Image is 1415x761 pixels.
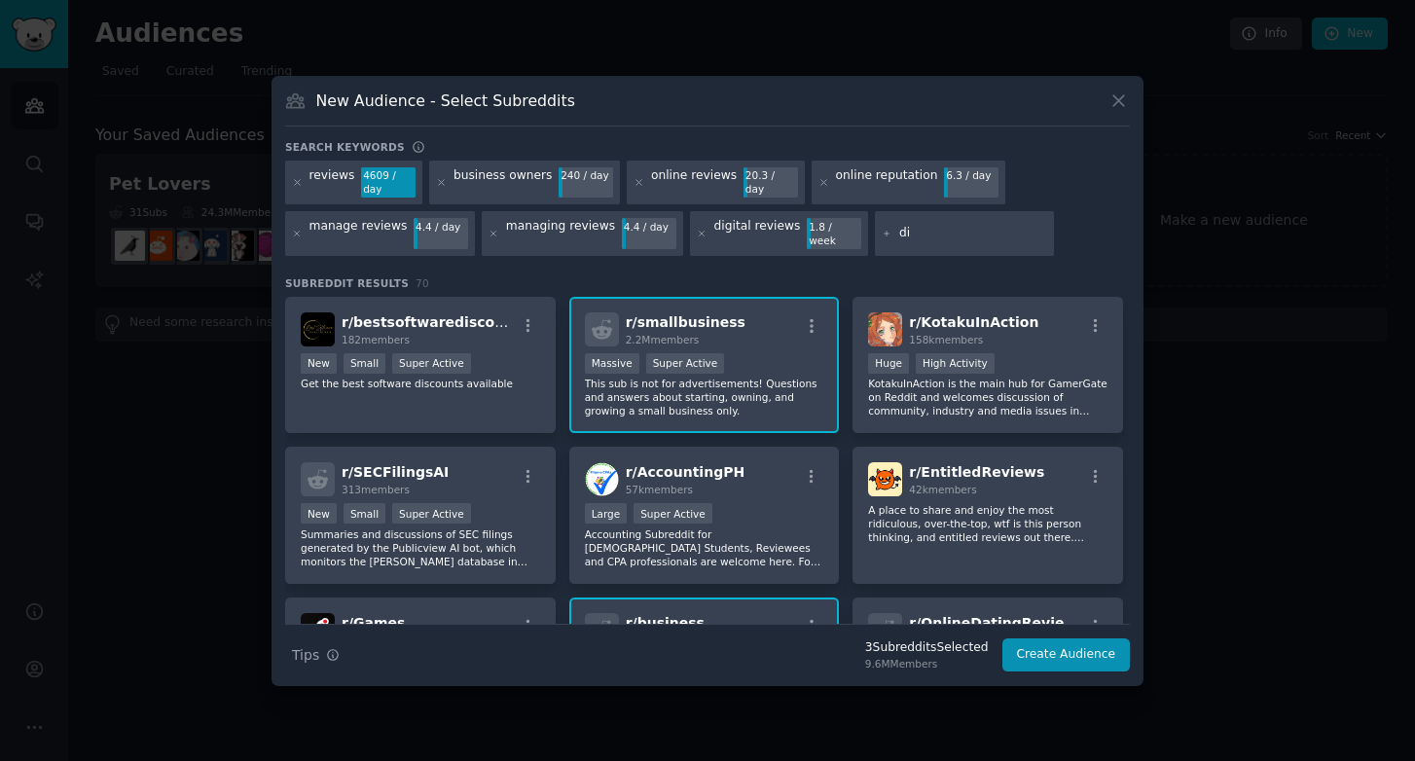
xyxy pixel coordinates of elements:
[316,91,575,111] h3: New Audience - Select Subreddits
[899,225,1047,242] input: New Keyword
[392,503,471,524] div: Super Active
[916,353,995,374] div: High Activity
[285,140,405,154] h3: Search keywords
[836,167,938,199] div: online reputation
[626,615,705,631] span: r/ business
[865,639,989,657] div: 3 Subreddit s Selected
[944,167,998,185] div: 6.3 / day
[1002,638,1131,671] button: Create Audience
[361,167,416,199] div: 4609 / day
[301,613,335,647] img: Games
[626,314,745,330] span: r/ smallbusiness
[301,377,540,390] p: Get the best software discounts available
[292,645,319,666] span: Tips
[342,464,449,480] span: r/ SECFilingsAI
[909,615,1084,631] span: r/ OnlineDatingReviews
[909,314,1038,330] span: r/ KotakuInAction
[714,218,801,249] div: digital reviews
[626,484,693,495] span: 57k members
[285,276,409,290] span: Subreddit Results
[585,377,824,417] p: This sub is not for advertisements! Questions and answers about starting, owning, and growing a s...
[342,484,410,495] span: 313 members
[909,484,976,495] span: 42k members
[868,503,1107,544] p: A place to share and enjoy the most ridiculous, over-the-top, wtf is this person thinking, and en...
[559,167,613,185] div: 240 / day
[585,503,628,524] div: Large
[301,353,337,374] div: New
[344,503,385,524] div: Small
[585,527,824,568] p: Accounting Subreddit for [DEMOGRAPHIC_DATA] Students, Reviewees and CPA professionals are welcome...
[342,334,410,345] span: 182 members
[868,377,1107,417] p: KotakuInAction is the main hub for GamerGate on Reddit and welcomes discussion of community, indu...
[626,334,700,345] span: 2.2M members
[868,312,902,346] img: KotakuInAction
[807,218,861,249] div: 1.8 / week
[285,638,346,672] button: Tips
[865,657,989,670] div: 9.6M Members
[392,353,471,374] div: Super Active
[909,334,983,345] span: 158k members
[868,462,902,496] img: EntitledReviews
[416,277,429,289] span: 70
[342,615,405,631] span: r/ Games
[651,167,737,199] div: online reviews
[744,167,798,199] div: 20.3 / day
[646,353,725,374] div: Super Active
[868,353,909,374] div: Huge
[626,464,744,480] span: r/ AccountingPH
[585,462,619,496] img: AccountingPH
[622,218,676,236] div: 4.4 / day
[414,218,468,236] div: 4.4 / day
[309,167,355,199] div: reviews
[585,353,639,374] div: Massive
[342,314,528,330] span: r/ bestsoftwarediscounts
[309,218,408,249] div: manage reviews
[909,464,1044,480] span: r/ EntitledReviews
[634,503,712,524] div: Super Active
[506,218,615,249] div: managing reviews
[454,167,553,199] div: business owners
[301,527,540,568] p: Summaries and discussions of SEC filings generated by the Publicview AI bot, which monitors the [...
[301,312,335,346] img: bestsoftwarediscounts
[301,503,337,524] div: New
[344,353,385,374] div: Small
